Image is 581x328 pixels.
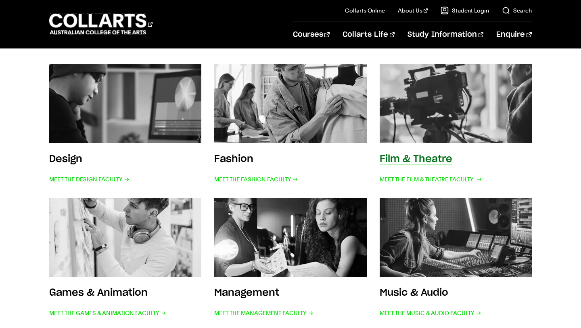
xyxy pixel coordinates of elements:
[49,288,148,298] h3: Games & Animation
[343,21,395,48] a: Collarts Life
[49,154,82,164] h3: Design
[380,154,452,164] h3: Film & Theatre
[214,174,298,185] span: Meet the Fashion Faculty
[49,64,201,185] a: Design Meet the Design Faculty
[398,6,428,15] a: About Us
[49,174,130,185] span: Meet the Design Faculty
[496,21,531,48] a: Enquire
[380,64,532,185] a: Film & Theatre Meet the Film & Theatre Faculty
[214,288,279,298] h3: Management
[345,6,385,15] a: Collarts Online
[214,307,313,319] span: Meet the Management Faculty
[408,21,483,48] a: Study Information
[214,154,253,164] h3: Fashion
[502,6,532,15] a: Search
[49,307,166,319] span: Meet the Games & Animation Faculty
[49,198,201,319] a: Games & Animation Meet the Games & Animation Faculty
[380,288,448,298] h3: Music & Audio
[380,174,481,185] span: Meet the Film & Theatre Faculty
[214,64,366,185] a: Fashion Meet the Fashion Faculty
[441,6,489,15] a: Student Login
[380,198,532,319] a: Music & Audio Meet the Music & Audio Faculty
[380,307,481,319] span: Meet the Music & Audio Faculty
[49,13,153,36] div: Go to homepage
[214,198,366,319] a: Management Meet the Management Faculty
[293,21,330,48] a: Courses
